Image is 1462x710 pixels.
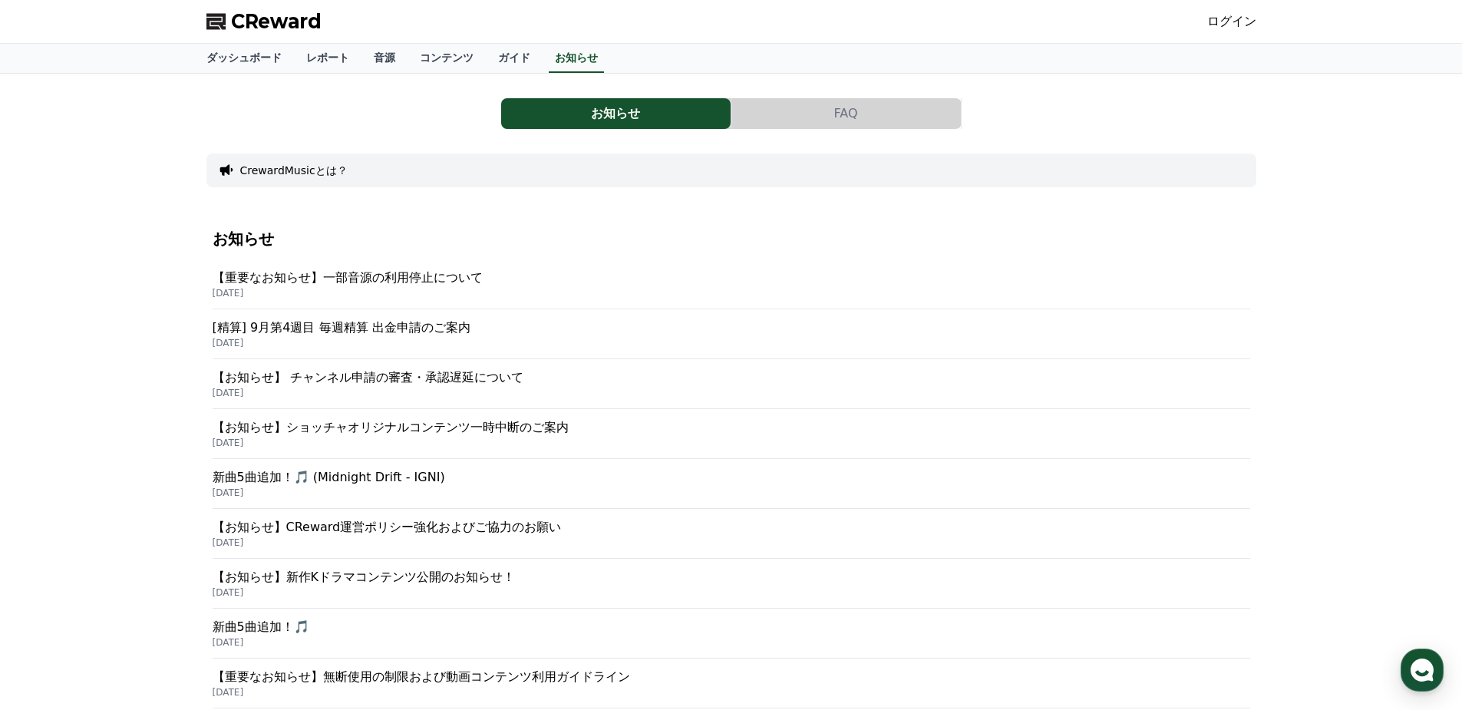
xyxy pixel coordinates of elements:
p: 新曲5曲追加！🎵 (Midnight Drift - IGNI) [213,468,1250,487]
a: 【お知らせ】 チャンネル申請の審査・承認遅延について [DATE] [213,359,1250,409]
p: [DATE] [213,437,1250,449]
a: レポート [294,44,361,73]
a: 音源 [361,44,408,73]
a: 【お知らせ】CReward運営ポリシー強化およびご協力のお願い [DATE] [213,509,1250,559]
a: Settings [198,487,295,525]
p: 【重要なお知らせ】無断使用の制限および動画コンテンツ利用ガイドライン [213,668,1250,686]
a: ダッシュボード [194,44,294,73]
a: 新曲5曲追加！🎵 [DATE] [213,609,1250,659]
a: [精算] 9月第4週目 毎週精算 出金申請のご案内 [DATE] [213,309,1250,359]
a: Home [5,487,101,525]
a: 【お知らせ】ショッチャオリジナルコンテンツ一時中断のご案内 [DATE] [213,409,1250,459]
span: CReward [231,9,322,34]
a: 新曲5曲追加！🎵 (Midnight Drift - IGNI) [DATE] [213,459,1250,509]
p: [DATE] [213,387,1250,399]
a: 【お知らせ】新作Kドラマコンテンツ公開のお知らせ！ [DATE] [213,559,1250,609]
span: Settings [227,510,265,522]
p: [精算] 9月第4週目 毎週精算 出金申請のご案内 [213,319,1250,337]
a: Messages [101,487,198,525]
a: ログイン [1207,12,1256,31]
a: 【重要なお知らせ】一部音源の利用停止について [DATE] [213,259,1250,309]
p: 【お知らせ】新作Kドラマコンテンツ公開のお知らせ！ [213,568,1250,586]
button: CrewardMusicとは？ [240,163,348,178]
span: Messages [127,510,173,523]
p: [DATE] [213,537,1250,549]
p: [DATE] [213,686,1250,698]
p: [DATE] [213,487,1250,499]
p: [DATE] [213,337,1250,349]
p: [DATE] [213,586,1250,599]
p: [DATE] [213,287,1250,299]
a: コンテンツ [408,44,486,73]
p: 新曲5曲追加！🎵 [213,618,1250,636]
button: FAQ [731,98,961,129]
p: [DATE] [213,636,1250,649]
button: お知らせ [501,98,731,129]
h4: お知らせ [213,230,1250,247]
p: 【お知らせ】ショッチャオリジナルコンテンツ一時中断のご案内 [213,418,1250,437]
a: お知らせ [549,44,604,73]
p: 【お知らせ】 チャンネル申請の審査・承認遅延について [213,368,1250,387]
a: 【重要なお知らせ】無断使用の制限および動画コンテンツ利用ガイドライン [DATE] [213,659,1250,708]
p: 【お知らせ】CReward運営ポリシー強化およびご協力のお願い [213,518,1250,537]
a: CReward [206,9,322,34]
p: 【重要なお知らせ】一部音源の利用停止について [213,269,1250,287]
a: ガイド [486,44,543,73]
span: Home [39,510,66,522]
